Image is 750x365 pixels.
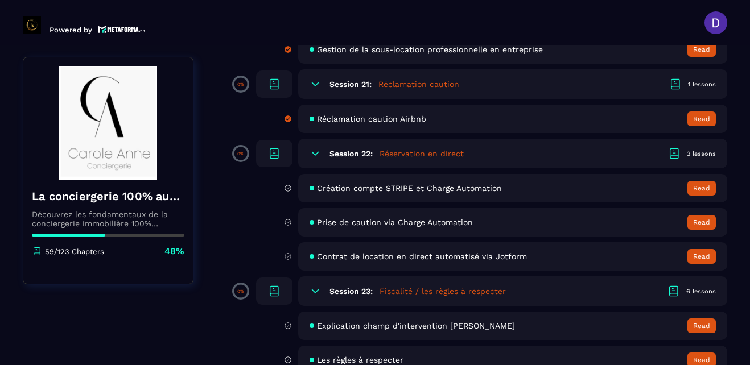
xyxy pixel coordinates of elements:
[237,151,244,156] p: 0%
[237,289,244,294] p: 0%
[317,321,515,330] span: Explication champ d'intervention [PERSON_NAME]
[50,26,92,34] p: Powered by
[687,181,716,196] button: Read
[164,245,184,258] p: 48%
[687,249,716,264] button: Read
[686,287,716,296] div: 6 lessons
[317,45,543,54] span: Gestion de la sous-location professionnelle en entreprise
[687,111,716,126] button: Read
[237,82,244,87] p: 0%
[317,252,527,261] span: Contrat de location en direct automatisé via Jotform
[329,287,373,296] h6: Session 23:
[329,80,372,89] h6: Session 21:
[317,218,473,227] span: Prise de caution via Charge Automation
[688,80,716,89] div: 1 lessons
[380,285,506,297] h5: Fiscalité / les règles à respecter
[23,16,41,34] img: logo-branding
[378,78,459,90] h5: Réclamation caution
[45,247,104,256] p: 59/123 Chapters
[687,150,716,158] div: 3 lessons
[687,42,716,57] button: Read
[317,184,502,193] span: Création compte STRIPE et Charge Automation
[32,188,184,204] h4: La conciergerie 100% automatisée
[32,210,184,228] p: Découvrez les fondamentaux de la conciergerie immobilière 100% automatisée. Cette formation est c...
[687,318,716,333] button: Read
[329,149,373,158] h6: Session 22:
[687,215,716,230] button: Read
[98,24,146,34] img: logo
[317,355,403,364] span: Les règles à respecter
[32,66,184,180] img: banner
[317,114,426,123] span: Réclamation caution Airbnb
[380,148,464,159] h5: Réservation en direct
